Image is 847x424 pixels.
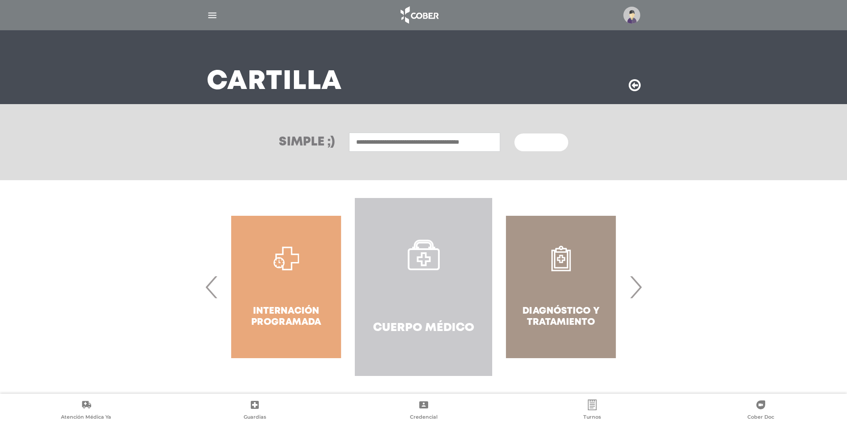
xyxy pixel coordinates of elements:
[525,140,551,146] span: Buscar
[396,4,442,26] img: logo_cober_home-white.png
[207,70,342,93] h3: Cartilla
[410,414,438,422] span: Credencial
[747,414,774,422] span: Cober Doc
[207,10,218,21] img: Cober_menu-lines-white.svg
[203,263,221,311] span: Previous
[583,414,601,422] span: Turnos
[2,400,170,422] a: Atención Médica Ya
[61,414,111,422] span: Atención Médica Ya
[508,400,676,422] a: Turnos
[170,400,339,422] a: Guardias
[244,414,266,422] span: Guardias
[623,7,640,24] img: profile-placeholder.svg
[355,198,492,376] a: Cuerpo Médico
[339,400,508,422] a: Credencial
[279,136,335,149] h3: Simple ;)
[514,133,568,151] button: Buscar
[677,400,845,422] a: Cober Doc
[627,263,644,311] span: Next
[373,321,474,335] h4: Cuerpo Médico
